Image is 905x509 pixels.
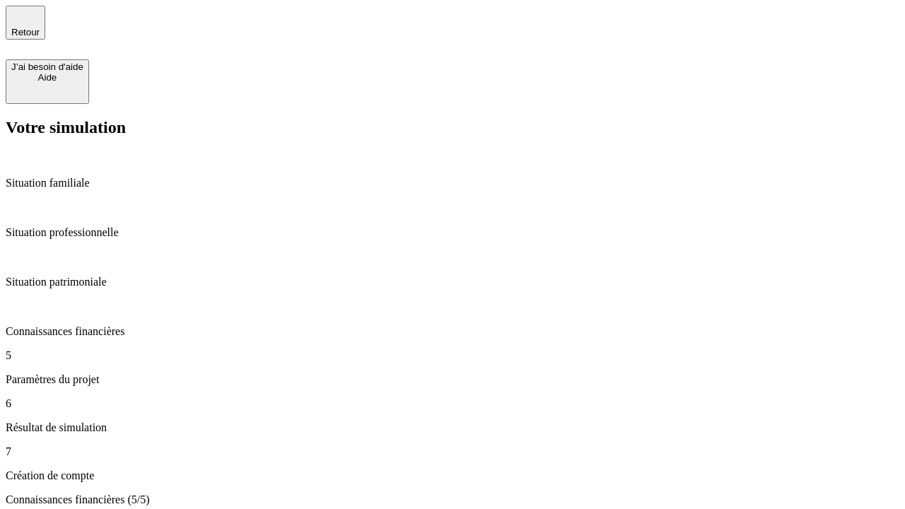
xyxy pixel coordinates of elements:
h2: Votre simulation [6,118,899,137]
p: 7 [6,445,899,458]
p: 6 [6,397,899,410]
span: Retour [11,27,40,37]
button: J’ai besoin d'aideAide [6,59,89,104]
button: Retour [6,6,45,40]
iframe: Intercom live chat [857,461,891,495]
p: Création de compte [6,469,899,482]
p: Résultat de simulation [6,421,899,434]
p: Situation patrimoniale [6,276,899,288]
p: Situation familiale [6,177,899,189]
div: J’ai besoin d'aide [11,62,83,72]
p: 5 [6,349,899,362]
p: Situation professionnelle [6,226,899,239]
p: Paramètres du projet [6,373,899,386]
p: Connaissances financières [6,325,899,338]
p: Connaissances financières (5/5) [6,493,899,506]
div: Aide [11,72,83,83]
